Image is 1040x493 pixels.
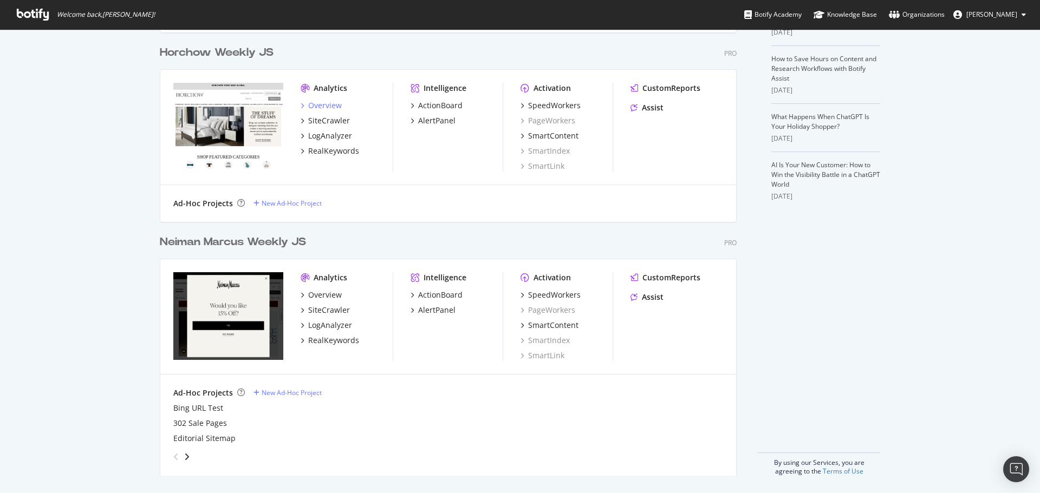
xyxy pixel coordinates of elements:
[521,115,575,126] a: PageWorkers
[301,320,352,331] a: LogAnalyzer
[630,292,664,303] a: Assist
[630,83,700,94] a: CustomReports
[418,305,456,315] div: AlertPanel
[308,320,352,331] div: LogAnalyzer
[771,134,880,143] div: [DATE]
[173,272,283,360] img: neimanmarcus.com
[183,451,191,462] div: angle-right
[889,9,945,20] div: Organizations
[173,403,223,413] a: Bing URL Test
[1003,456,1029,482] div: Open Intercom Messenger
[418,115,456,126] div: AlertPanel
[160,234,310,250] a: Neiman Marcus Weekly JS
[642,102,664,113] div: Assist
[771,112,869,131] a: What Happens When ChatGPT Is Your Holiday Shopper?
[814,9,877,20] div: Knowledge Base
[301,305,350,315] a: SiteCrawler
[424,272,466,283] div: Intelligence
[308,305,350,315] div: SiteCrawler
[521,100,581,111] a: SpeedWorkers
[314,83,347,94] div: Analytics
[771,54,876,83] a: How to Save Hours on Content and Research Workflows with Botify Assist
[411,100,463,111] a: ActionBoard
[411,305,456,315] a: AlertPanel
[724,49,737,58] div: Pro
[173,387,233,398] div: Ad-Hoc Projects
[630,102,664,113] a: Assist
[771,192,880,201] div: [DATE]
[301,100,342,111] a: Overview
[528,100,581,111] div: SpeedWorkers
[262,199,322,208] div: New Ad-Hoc Project
[771,86,880,95] div: [DATE]
[57,10,155,19] span: Welcome back, [PERSON_NAME] !
[173,433,236,444] a: Editorial Sitemap
[642,272,700,283] div: CustomReports
[169,448,183,465] div: angle-left
[253,199,322,208] a: New Ad-Hoc Project
[823,466,863,476] a: Terms of Use
[308,335,359,346] div: RealKeywords
[521,161,564,172] a: SmartLink
[308,290,342,300] div: Overview
[534,272,571,283] div: Activation
[301,146,359,156] a: RealKeywords
[160,45,274,61] div: Horchow Weekly JS
[308,100,342,111] div: Overview
[642,83,700,94] div: CustomReports
[173,83,283,170] img: horchow.com
[262,388,322,397] div: New Ad-Hoc Project
[528,320,578,331] div: SmartContent
[314,272,347,283] div: Analytics
[308,146,359,156] div: RealKeywords
[521,350,564,361] a: SmartLink
[160,234,306,250] div: Neiman Marcus Weekly JS
[521,146,570,156] a: SmartIndex
[521,335,570,346] a: SmartIndex
[173,418,227,429] a: 302 Sale Pages
[173,198,233,209] div: Ad-Hoc Projects
[521,320,578,331] a: SmartContent
[301,335,359,346] a: RealKeywords
[301,130,352,141] a: LogAnalyzer
[424,83,466,94] div: Intelligence
[966,10,1017,19] span: Carol Augustyni
[521,130,578,141] a: SmartContent
[771,28,880,37] div: [DATE]
[528,290,581,300] div: SpeedWorkers
[253,388,322,397] a: New Ad-Hoc Project
[160,45,278,61] a: Horchow Weekly JS
[528,130,578,141] div: SmartContent
[744,9,802,20] div: Botify Academy
[945,6,1035,23] button: [PERSON_NAME]
[771,160,880,189] a: AI Is Your New Customer: How to Win the Visibility Battle in a ChatGPT World
[630,272,700,283] a: CustomReports
[521,290,581,300] a: SpeedWorkers
[418,290,463,300] div: ActionBoard
[418,100,463,111] div: ActionBoard
[411,115,456,126] a: AlertPanel
[411,290,463,300] a: ActionBoard
[534,83,571,94] div: Activation
[308,115,350,126] div: SiteCrawler
[724,238,737,247] div: Pro
[642,292,664,303] div: Assist
[301,115,350,126] a: SiteCrawler
[521,305,575,315] a: PageWorkers
[308,130,352,141] div: LogAnalyzer
[301,290,342,300] a: Overview
[758,452,880,476] div: By using our Services, you are agreeing to the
